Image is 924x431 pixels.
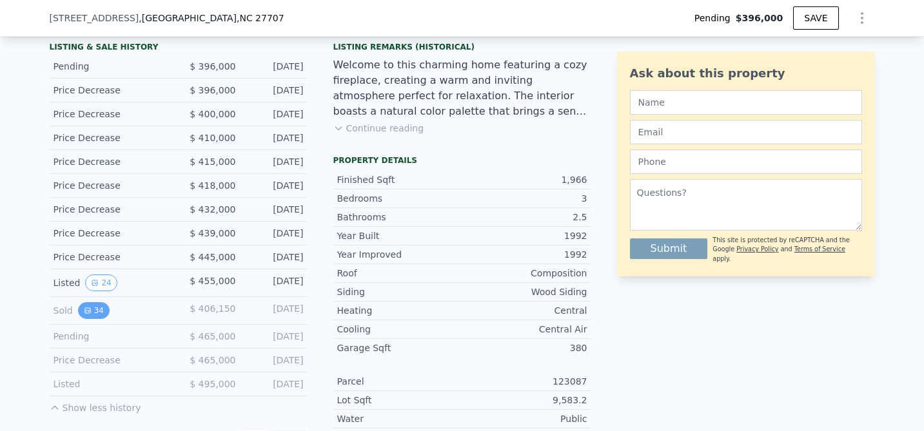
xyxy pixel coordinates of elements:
button: View historical data [85,274,117,291]
div: 2.5 [462,211,587,224]
div: Siding [337,285,462,298]
div: Year Improved [337,248,462,261]
span: $ 439,000 [190,228,235,238]
div: [DATE] [246,274,304,291]
div: Ask about this property [630,64,862,82]
div: Bathrooms [337,211,462,224]
div: 9,583.2 [462,394,587,407]
div: Price Decrease [54,179,168,192]
span: $ 406,150 [190,303,235,314]
div: Central Air [462,323,587,336]
span: $ 445,000 [190,252,235,262]
div: Year Built [337,229,462,242]
div: [DATE] [246,302,304,319]
div: [DATE] [246,378,304,390]
div: This site is protected by reCAPTCHA and the Google and apply. [713,236,861,263]
span: $ 400,000 [190,109,235,119]
div: Welcome to this charming home featuring a cozy fireplace, creating a warm and inviting atmosphere... [333,57,591,119]
div: LISTING & SALE HISTORY [50,42,308,55]
div: [DATE] [246,155,304,168]
div: Wood Siding [462,285,587,298]
div: [DATE] [246,131,304,144]
div: Bedrooms [337,192,462,205]
span: $ 415,000 [190,157,235,167]
div: Listed [54,274,168,291]
div: [DATE] [246,251,304,263]
div: Price Decrease [54,84,168,97]
div: 3 [462,192,587,205]
div: 123087 [462,375,587,388]
span: $ 396,000 [190,61,235,72]
div: Parcel [337,375,462,388]
a: Terms of Service [794,245,845,253]
div: [DATE] [246,60,304,73]
div: [DATE] [246,354,304,367]
div: [DATE] [246,179,304,192]
div: Central [462,304,587,317]
span: $ 495,000 [190,379,235,389]
div: Finished Sqft [337,173,462,186]
div: Pending [54,60,168,73]
span: , [GEOGRAPHIC_DATA] [139,12,284,24]
span: $ 432,000 [190,204,235,215]
div: Lot Sqft [337,394,462,407]
div: Listed [54,378,168,390]
div: Sold [54,302,168,319]
span: $ 465,000 [190,331,235,341]
div: Price Decrease [54,108,168,120]
div: Price Decrease [54,203,168,216]
span: $396,000 [736,12,783,24]
div: Property details [333,155,591,166]
div: Price Decrease [54,251,168,263]
div: Composition [462,267,587,280]
div: Water [337,412,462,425]
div: Public [462,412,587,425]
div: Pending [54,330,168,343]
a: Privacy Policy [736,245,778,253]
span: $ 418,000 [190,180,235,191]
div: Price Decrease [54,227,168,240]
div: Price Decrease [54,131,168,144]
div: 1,966 [462,173,587,186]
button: Submit [630,238,708,259]
button: Show Options [849,5,875,31]
div: [DATE] [246,84,304,97]
div: [DATE] [246,108,304,120]
div: Price Decrease [54,155,168,168]
div: [DATE] [246,227,304,240]
span: Pending [694,12,736,24]
span: $ 410,000 [190,133,235,143]
input: Phone [630,149,862,174]
input: Name [630,90,862,115]
span: $ 465,000 [190,355,235,365]
div: [DATE] [246,330,304,343]
div: Listing Remarks (Historical) [333,42,591,52]
div: Cooling [337,323,462,336]
button: Show less history [50,396,141,414]
div: 380 [462,341,587,354]
span: , NC 27707 [237,13,284,23]
button: View historical data [78,302,110,319]
input: Email [630,120,862,144]
span: [STREET_ADDRESS] [50,12,139,24]
div: Garage Sqft [337,341,462,354]
span: $ 396,000 [190,85,235,95]
button: Continue reading [333,122,424,135]
button: SAVE [793,6,838,30]
div: Price Decrease [54,354,168,367]
span: $ 455,000 [190,276,235,286]
div: 1992 [462,248,587,261]
div: 1992 [462,229,587,242]
div: Roof [337,267,462,280]
div: Heating [337,304,462,317]
div: [DATE] [246,203,304,216]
